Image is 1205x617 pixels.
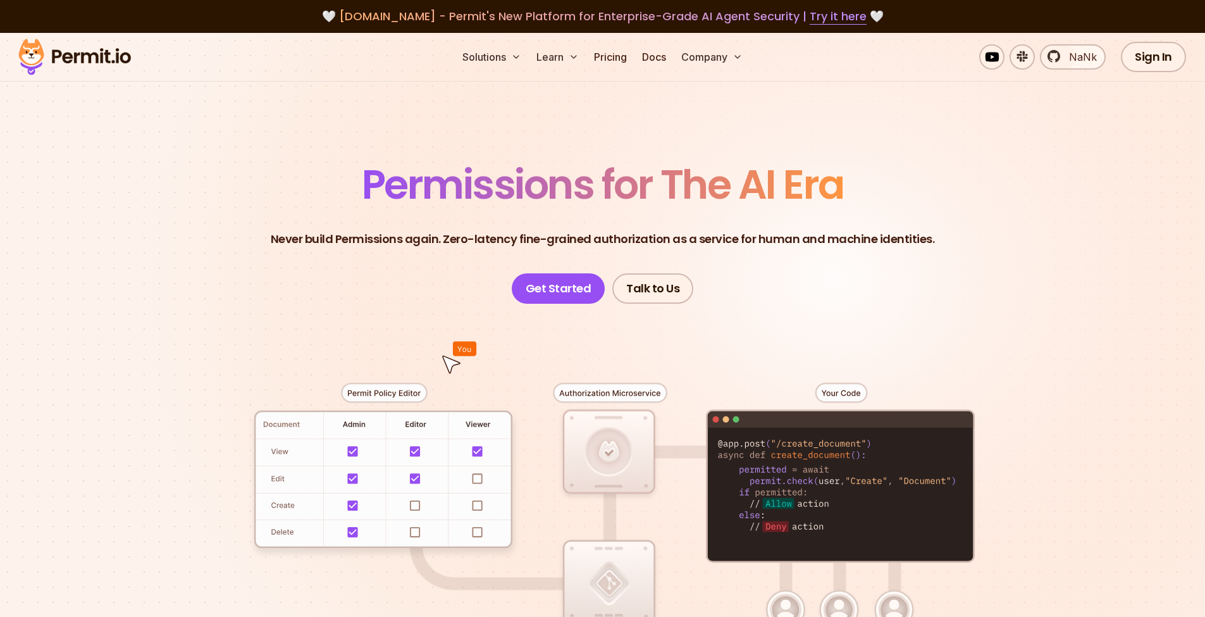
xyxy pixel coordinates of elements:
[589,44,632,70] a: Pricing
[512,273,605,304] a: Get Started
[612,273,693,304] a: Talk to Us
[676,44,748,70] button: Company
[637,44,671,70] a: Docs
[1121,42,1186,72] a: Sign In
[339,8,867,24] span: [DOMAIN_NAME] - Permit's New Platform for Enterprise-Grade AI Agent Security |
[1040,44,1106,70] a: NaNk
[1061,49,1097,65] span: NaNk
[810,8,867,25] a: Try it here
[531,44,584,70] button: Learn
[271,230,935,248] p: Never build Permissions again. Zero-latency fine-grained authorization as a service for human and...
[13,35,137,78] img: Permit logo
[30,8,1175,25] div: 🤍 🤍
[457,44,526,70] button: Solutions
[362,156,844,213] span: Permissions for The AI Era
